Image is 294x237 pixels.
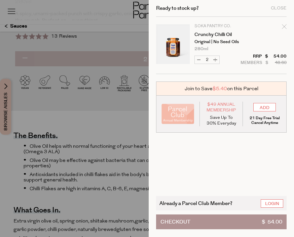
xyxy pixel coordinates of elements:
p: 21 Day Free Trial Cancel Anytime [248,116,281,125]
p: Save Up To 30% Everyday [205,115,238,126]
span: $ 54.00 [262,215,282,229]
div: Close [271,6,287,10]
span: $49 Annual Membership [205,102,238,113]
a: Login [261,199,283,208]
div: Join to Save on this Parcel [156,81,287,96]
h2: Ready to stock up? [156,6,199,11]
div: Remove Crunchy Chilli Oil [282,23,287,32]
span: $5.40 [213,85,227,92]
span: 280ml [194,47,208,51]
button: Checkout$ 54.00 [156,214,287,229]
input: ADD [253,103,276,111]
input: QTY Crunchy Chilli Oil [203,56,211,64]
a: Crunchy Chilli Oil [194,32,247,37]
p: Original | No Seed Oils [194,40,247,44]
span: Checkout [160,215,190,229]
span: Already a Parcel Club Member? [159,199,232,207]
p: Soka Pantry Co. [194,24,247,28]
